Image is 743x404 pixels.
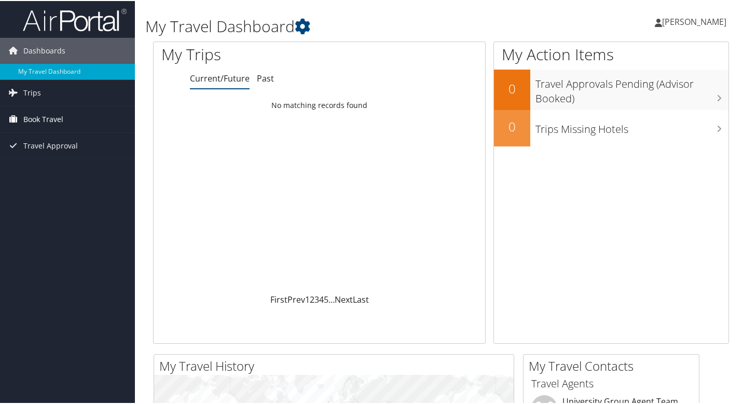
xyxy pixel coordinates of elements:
[145,15,540,36] h1: My Travel Dashboard
[335,293,353,304] a: Next
[154,95,485,114] td: No matching records found
[529,356,699,374] h2: My Travel Contacts
[494,109,728,145] a: 0Trips Missing Hotels
[531,375,691,390] h3: Travel Agents
[310,293,314,304] a: 2
[305,293,310,304] a: 1
[494,69,728,109] a: 0Travel Approvals Pending (Advisor Booked)
[161,43,339,64] h1: My Trips
[190,72,250,83] a: Current/Future
[535,116,728,136] h3: Trips Missing Hotels
[324,293,328,304] a: 5
[23,105,63,131] span: Book Travel
[319,293,324,304] a: 4
[23,7,127,31] img: airportal-logo.png
[353,293,369,304] a: Last
[494,79,530,97] h2: 0
[23,37,65,63] span: Dashboards
[314,293,319,304] a: 3
[159,356,514,374] h2: My Travel History
[494,117,530,134] h2: 0
[328,293,335,304] span: …
[662,15,726,26] span: [PERSON_NAME]
[494,43,728,64] h1: My Action Items
[23,79,41,105] span: Trips
[270,293,287,304] a: First
[655,5,737,36] a: [PERSON_NAME]
[23,132,78,158] span: Travel Approval
[287,293,305,304] a: Prev
[535,71,728,105] h3: Travel Approvals Pending (Advisor Booked)
[257,72,274,83] a: Past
